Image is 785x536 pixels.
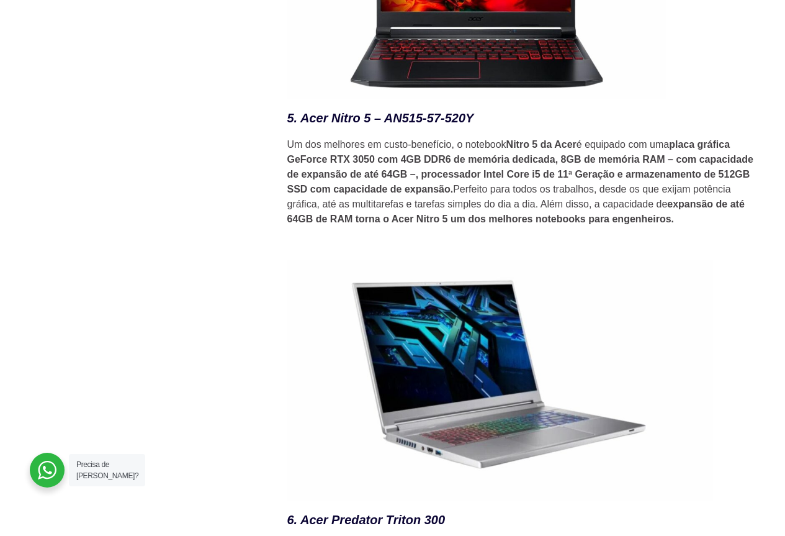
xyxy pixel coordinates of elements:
em: 6. Acer Predator Triton 300 [287,513,446,527]
div: Widget de chat [723,476,785,536]
strong: Nitro 5 da Acer [506,139,576,150]
strong: placa gráfica GeForce RTX 3050 com 4GB DDR6 de memória dedicada, 8GB de memória RAM – com capacid... [287,139,753,194]
iframe: Chat Widget [723,476,785,536]
span: Precisa de [PERSON_NAME]? [76,460,138,480]
em: 5. Acer Nitro 5 – AN515-57-520Y [287,111,474,125]
p: Um dos melhores em custo-benefício, o notebook é equipado com uma Perfeito para todos os trabalho... [287,137,759,227]
img: Melhores notebooks para engenheiros [287,260,713,501]
strong: expansão de até 64GB de RAM torna o Acer Nitro 5 um dos melhores notebooks para engenheiros. [287,199,745,224]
